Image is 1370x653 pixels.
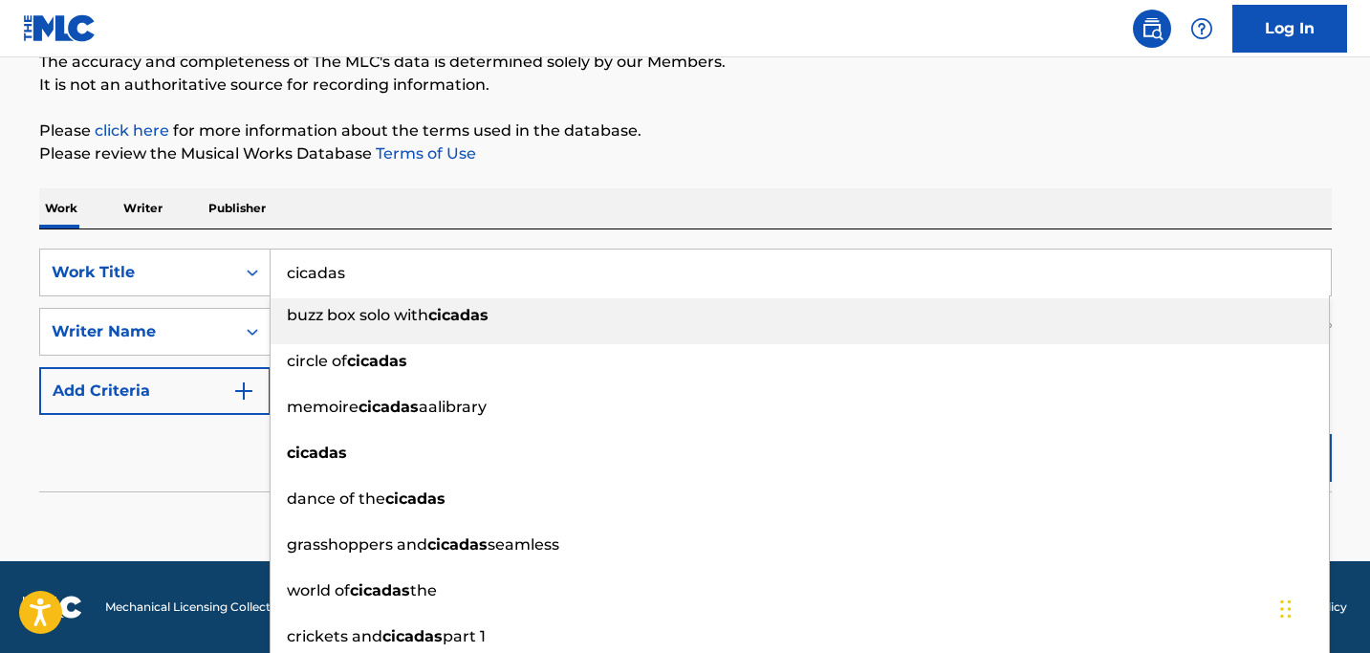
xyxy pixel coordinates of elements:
span: part 1 [443,627,486,645]
img: search [1141,17,1163,40]
button: Add Criteria [39,367,271,415]
img: MLC Logo [23,14,97,42]
p: Please review the Musical Works Database [39,142,1332,165]
span: memoire [287,398,359,416]
a: click here [95,121,169,140]
strong: cicadas [385,490,446,508]
span: dance of the [287,490,385,508]
div: Drag [1280,580,1292,638]
form: Search Form [39,249,1332,491]
a: Terms of Use [372,144,476,163]
div: Help [1183,10,1221,48]
span: circle of [287,352,347,370]
span: Mechanical Licensing Collective © 2025 [105,599,327,616]
span: seamless [488,535,559,554]
a: Log In [1232,5,1347,53]
iframe: Chat Widget [1274,561,1370,653]
strong: cicadas [347,352,407,370]
div: Writer Name [52,320,224,343]
strong: cicadas [382,627,443,645]
img: help [1190,17,1213,40]
span: aalibrary [419,398,487,416]
span: world of [287,581,350,599]
p: Writer [118,188,168,229]
strong: cicadas [350,581,410,599]
p: It is not an authoritative source for recording information. [39,74,1332,97]
span: crickets and [287,627,382,645]
p: Publisher [203,188,272,229]
img: logo [23,596,82,619]
p: Please for more information about the terms used in the database. [39,120,1332,142]
strong: cicadas [428,306,489,324]
p: Work [39,188,83,229]
span: the [410,581,437,599]
a: Public Search [1133,10,1171,48]
p: The accuracy and completeness of The MLC's data is determined solely by our Members. [39,51,1332,74]
strong: cicadas [359,398,419,416]
strong: cicadas [287,444,347,462]
span: grasshoppers and [287,535,427,554]
strong: cicadas [427,535,488,554]
span: buzz box solo with [287,306,428,324]
div: Work Title [52,261,224,284]
img: 9d2ae6d4665cec9f34b9.svg [232,380,255,403]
